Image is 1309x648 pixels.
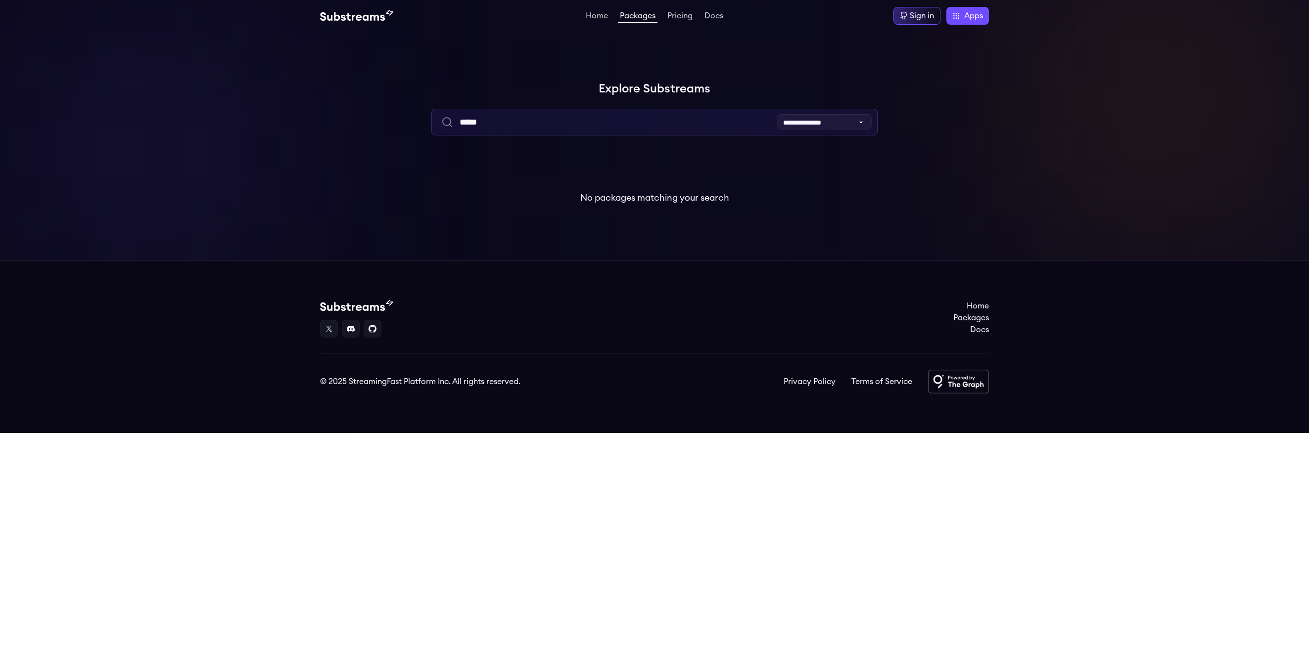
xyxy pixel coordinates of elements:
[953,324,989,336] a: Docs
[320,376,520,388] div: © 2025 StreamingFast Platform Inc. All rights reserved.
[851,376,912,388] a: Terms of Service
[928,370,989,393] img: Powered by The Graph
[953,312,989,324] a: Packages
[953,300,989,312] a: Home
[665,12,695,22] a: Pricing
[320,10,393,22] img: Substream's logo
[964,10,983,22] span: Apps
[584,12,610,22] a: Home
[910,10,934,22] div: Sign in
[893,7,940,25] a: Sign in
[320,300,393,312] img: Substream's logo
[702,12,725,22] a: Docs
[320,79,989,99] h1: Explore Substreams
[618,12,657,23] a: Packages
[580,191,729,205] p: No packages matching your search
[784,376,836,388] a: Privacy Policy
